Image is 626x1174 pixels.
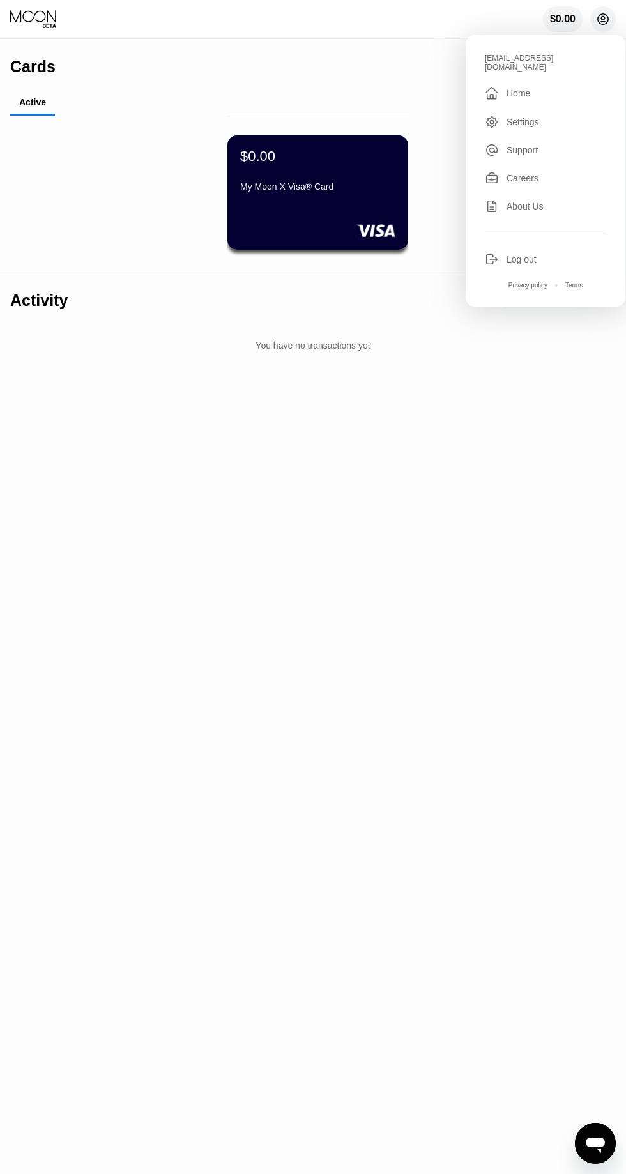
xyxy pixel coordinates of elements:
[508,282,547,289] div: Privacy policy
[485,86,499,101] div: 
[507,201,544,211] div: About Us
[565,282,583,289] div: Terms
[19,97,46,107] div: Active
[10,328,616,363] div: You have no transactions yet
[507,88,530,98] div: Home
[485,86,606,101] div: Home
[575,1123,616,1164] iframe: Button to launch messaging window
[485,252,606,266] div: Log out
[240,181,395,192] div: My Moon X Visa® Card
[507,254,537,264] div: Log out
[507,117,539,127] div: Settings
[485,115,606,129] div: Settings
[10,291,68,310] div: Activity
[485,54,606,72] div: [EMAIL_ADDRESS][DOMAIN_NAME]
[507,173,538,183] div: Careers
[550,13,576,25] div: $0.00
[227,135,408,250] div: $0.00My Moon X Visa® Card
[543,6,583,32] div: $0.00
[10,57,56,76] div: Cards
[485,143,606,157] div: Support
[485,199,606,213] div: About Us
[485,171,606,185] div: Careers
[507,145,538,155] div: Support
[240,148,275,165] div: $0.00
